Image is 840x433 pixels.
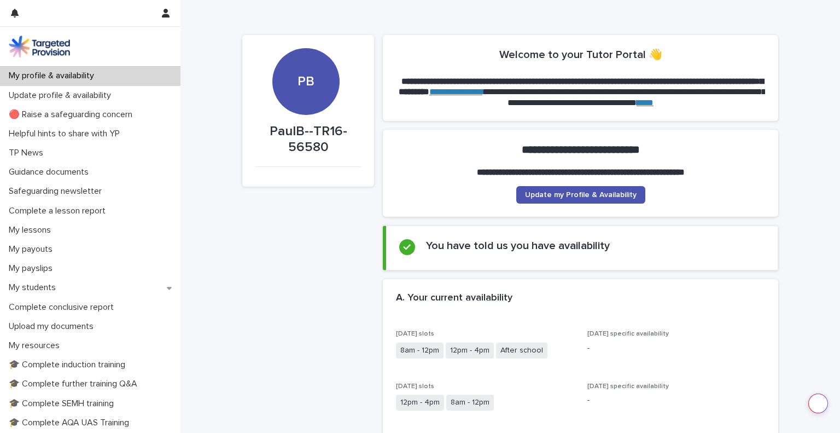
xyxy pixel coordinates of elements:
p: My payslips [4,263,61,274]
p: Guidance documents [4,167,97,177]
p: Upload my documents [4,321,102,332]
p: - [587,343,766,354]
p: TP News [4,148,52,158]
a: Update my Profile & Availability [516,186,645,204]
p: 🎓 Complete SEMH training [4,399,122,409]
span: 12pm - 4pm [396,395,444,411]
span: [DATE] slots [396,383,434,390]
div: PB [272,7,339,90]
p: 🔴 Raise a safeguarding concern [4,109,141,120]
p: Helpful hints to share with YP [4,129,129,139]
h2: Welcome to your Tutor Portal 👋 [499,48,662,61]
span: 12pm - 4pm [446,343,494,359]
p: My lessons [4,225,60,235]
p: Safeguarding newsletter [4,186,110,197]
span: Update my Profile & Availability [525,191,637,199]
h2: You have told us you have availability [426,239,610,252]
p: My profile & availability [4,71,103,81]
p: Complete a lesson report [4,206,114,216]
p: Update profile & availability [4,90,120,101]
p: My payouts [4,244,61,255]
span: After school [496,343,547,359]
p: My resources [4,340,68,351]
p: 🎓 Complete further training Q&A [4,379,146,389]
p: 🎓 Complete AQA UAS Training [4,418,138,428]
span: [DATE] slots [396,331,434,337]
p: My students [4,282,65,293]
p: 🎓 Complete induction training [4,360,134,370]
span: [DATE] specific availability [587,331,669,337]
p: PaulB--TR16-56580 [255,124,361,155]
span: [DATE] specific availability [587,383,669,390]
img: M5nRWzHhSzIhMunXDL62 [9,36,70,57]
span: 8am - 12pm [446,395,494,411]
p: - [587,395,766,406]
h2: A. Your current availability [396,292,512,304]
p: Complete conclusive report [4,302,122,313]
span: 8am - 12pm [396,343,444,359]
